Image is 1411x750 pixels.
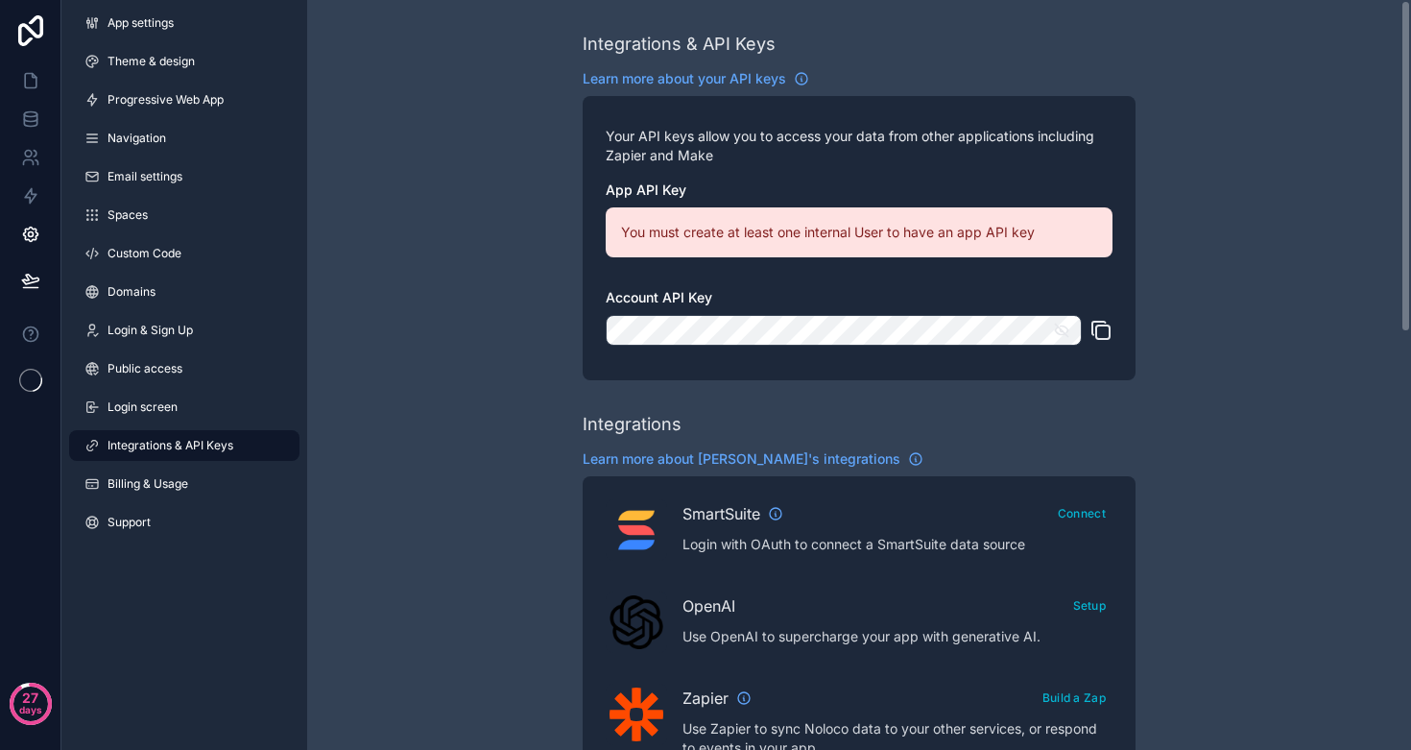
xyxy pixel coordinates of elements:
[682,535,1112,554] p: Login with OAuth to connect a SmartSuite data source
[22,689,38,708] p: 27
[108,284,155,300] span: Domains
[69,469,299,499] a: Billing & Usage
[69,8,299,38] a: App settings
[69,200,299,230] a: Spaces
[606,207,1112,257] div: You must create at least one internal User to have an app API key
[69,238,299,269] a: Custom Code
[108,92,224,108] span: Progressive Web App
[108,515,151,530] span: Support
[69,277,299,307] a: Domains
[69,46,299,77] a: Theme & design
[583,69,809,88] a: Learn more about your API keys
[108,476,188,492] span: Billing & Usage
[1066,594,1113,614] a: Setup
[108,323,193,338] span: Login & Sign Up
[1036,687,1112,706] a: Build a Zap
[1051,502,1112,521] a: Connect
[606,181,686,198] span: App API Key
[19,696,42,723] p: days
[108,438,233,453] span: Integrations & API Keys
[606,289,712,305] span: Account API Key
[583,411,682,438] div: Integrations
[610,688,663,741] img: Zapier
[583,31,776,58] div: Integrations & API Keys
[606,127,1112,165] p: Your API keys allow you to access your data from other applications including Zapier and Make
[108,207,148,223] span: Spaces
[1051,499,1112,527] button: Connect
[108,131,166,146] span: Navigation
[108,246,181,261] span: Custom Code
[69,161,299,192] a: Email settings
[69,315,299,346] a: Login & Sign Up
[610,503,663,557] img: SmartSuite
[108,361,182,376] span: Public access
[108,54,195,69] span: Theme & design
[583,69,786,88] span: Learn more about your API keys
[583,449,900,469] span: Learn more about [PERSON_NAME]'s integrations
[682,627,1112,646] p: Use OpenAI to supercharge your app with generative AI.
[69,392,299,423] a: Login screen
[69,85,299,115] a: Progressive Web App
[108,169,182,184] span: Email settings
[69,123,299,154] a: Navigation
[69,507,299,538] a: Support
[108,15,174,31] span: App settings
[108,399,178,415] span: Login screen
[583,449,923,469] a: Learn more about [PERSON_NAME]'s integrations
[610,595,663,649] img: OpenAI
[1066,592,1113,619] button: Setup
[682,594,735,617] span: OpenAI
[1036,684,1112,712] button: Build a Zap
[69,430,299,461] a: Integrations & API Keys
[682,687,729,710] span: Zapier
[682,502,760,525] span: SmartSuite
[69,353,299,384] a: Public access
